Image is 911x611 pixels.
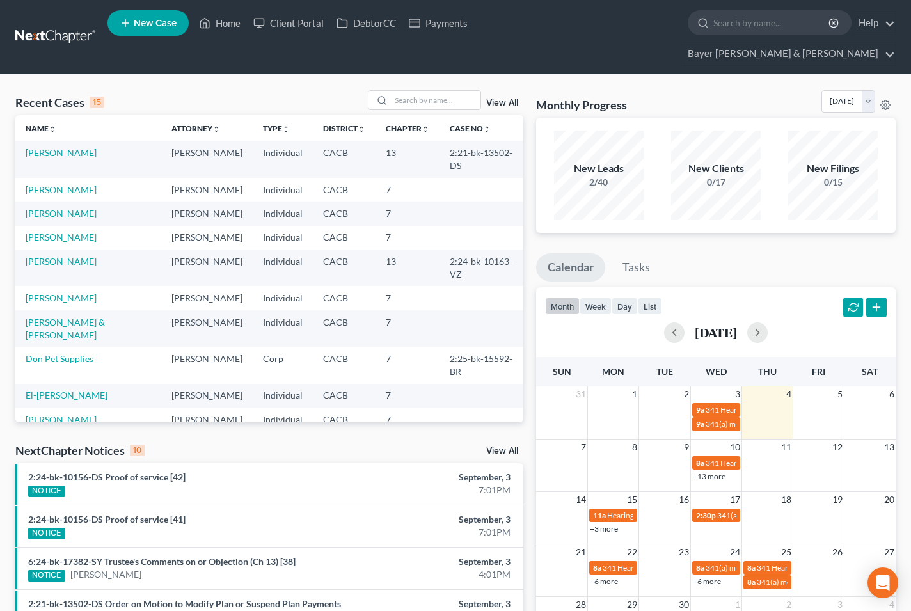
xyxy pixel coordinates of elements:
[486,447,518,456] a: View All
[574,386,587,402] span: 31
[26,414,97,425] a: [PERSON_NAME]
[780,544,793,560] span: 25
[253,226,313,250] td: Individual
[696,511,716,520] span: 2:30p
[593,511,606,520] span: 11a
[757,563,871,573] span: 341 Hearing for [PERSON_NAME]
[607,511,707,520] span: Hearing for [PERSON_NAME]
[831,544,844,560] span: 26
[757,577,880,587] span: 341(a) meeting for [PERSON_NAME]
[677,492,690,507] span: 16
[626,492,638,507] span: 15
[831,492,844,507] span: 19
[28,556,296,567] a: 6:24-bk-17382-SY Trustee's Comments on or Objection (Ch 13) [38]
[713,11,830,35] input: Search by name...
[696,458,704,468] span: 8a
[358,513,511,526] div: September, 3
[631,386,638,402] span: 1
[253,202,313,225] td: Individual
[253,384,313,408] td: Individual
[734,386,741,402] span: 3
[28,472,186,482] a: 2:24-bk-10156-DS Proof of service [42]
[26,353,93,364] a: Don Pet Supplies
[638,298,662,315] button: list
[358,484,511,496] div: 7:01PM
[574,544,587,560] span: 21
[545,298,580,315] button: month
[590,576,618,586] a: +6 more
[706,563,897,573] span: 341(a) meeting for [PERSON_NAME] & [PERSON_NAME]
[580,440,587,455] span: 7
[422,125,429,133] i: unfold_more
[376,384,440,408] td: 7
[130,445,145,456] div: 10
[313,178,376,202] td: CACB
[253,408,313,431] td: Individual
[253,178,313,202] td: Individual
[26,292,97,303] a: [PERSON_NAME]
[26,256,97,267] a: [PERSON_NAME]
[852,12,895,35] a: Help
[330,12,402,35] a: DebtorCC
[574,492,587,507] span: 14
[26,208,97,219] a: [PERSON_NAME]
[90,97,104,108] div: 15
[706,405,820,415] span: 341 Hearing for [PERSON_NAME]
[671,176,761,189] div: 0/17
[49,125,56,133] i: unfold_more
[696,419,704,429] span: 9a
[631,440,638,455] span: 8
[693,576,721,586] a: +6 more
[376,347,440,383] td: 7
[440,141,524,177] td: 2:21-bk-13502-DS
[376,250,440,286] td: 13
[729,544,741,560] span: 24
[747,563,756,573] span: 8a
[193,12,247,35] a: Home
[161,178,253,202] td: [PERSON_NAME]
[28,570,65,582] div: NOTICE
[536,253,605,282] a: Calendar
[247,12,330,35] a: Client Portal
[161,286,253,310] td: [PERSON_NAME]
[706,419,829,429] span: 341(a) meeting for [PERSON_NAME]
[486,99,518,107] a: View All
[483,125,491,133] i: unfold_more
[788,176,878,189] div: 0/15
[706,366,727,377] span: Wed
[440,250,524,286] td: 2:24-bk-10163-VZ
[717,511,780,520] span: 341(a) Meeting for
[603,563,717,573] span: 341 Hearing for [PERSON_NAME]
[376,286,440,310] td: 7
[671,161,761,176] div: New Clients
[553,366,571,377] span: Sun
[358,125,365,133] i: unfold_more
[602,366,624,377] span: Mon
[313,226,376,250] td: CACB
[580,298,612,315] button: week
[450,123,491,133] a: Case Nounfold_more
[862,366,878,377] span: Sat
[376,202,440,225] td: 7
[253,347,313,383] td: Corp
[747,577,756,587] span: 8a
[253,310,313,347] td: Individual
[134,19,177,28] span: New Case
[656,366,673,377] span: Tue
[70,568,141,581] a: [PERSON_NAME]
[376,141,440,177] td: 13
[161,408,253,431] td: [PERSON_NAME]
[883,440,896,455] span: 13
[836,386,844,402] span: 5
[696,405,704,415] span: 9a
[626,544,638,560] span: 22
[15,443,145,458] div: NextChapter Notices
[358,526,511,539] div: 7:01PM
[695,326,737,339] h2: [DATE]
[253,250,313,286] td: Individual
[253,286,313,310] td: Individual
[611,253,661,282] a: Tasks
[729,492,741,507] span: 17
[28,486,65,497] div: NOTICE
[780,492,793,507] span: 18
